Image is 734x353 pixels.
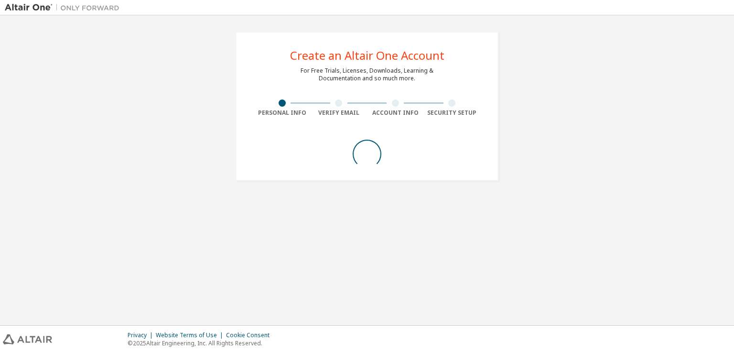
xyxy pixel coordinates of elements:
[156,331,226,339] div: Website Terms of Use
[128,339,275,347] p: © 2025 Altair Engineering, Inc. All Rights Reserved.
[311,109,367,117] div: Verify Email
[5,3,124,12] img: Altair One
[424,109,481,117] div: Security Setup
[128,331,156,339] div: Privacy
[226,331,275,339] div: Cookie Consent
[301,67,433,82] div: For Free Trials, Licenses, Downloads, Learning & Documentation and so much more.
[290,50,444,61] div: Create an Altair One Account
[3,334,52,344] img: altair_logo.svg
[254,109,311,117] div: Personal Info
[367,109,424,117] div: Account Info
